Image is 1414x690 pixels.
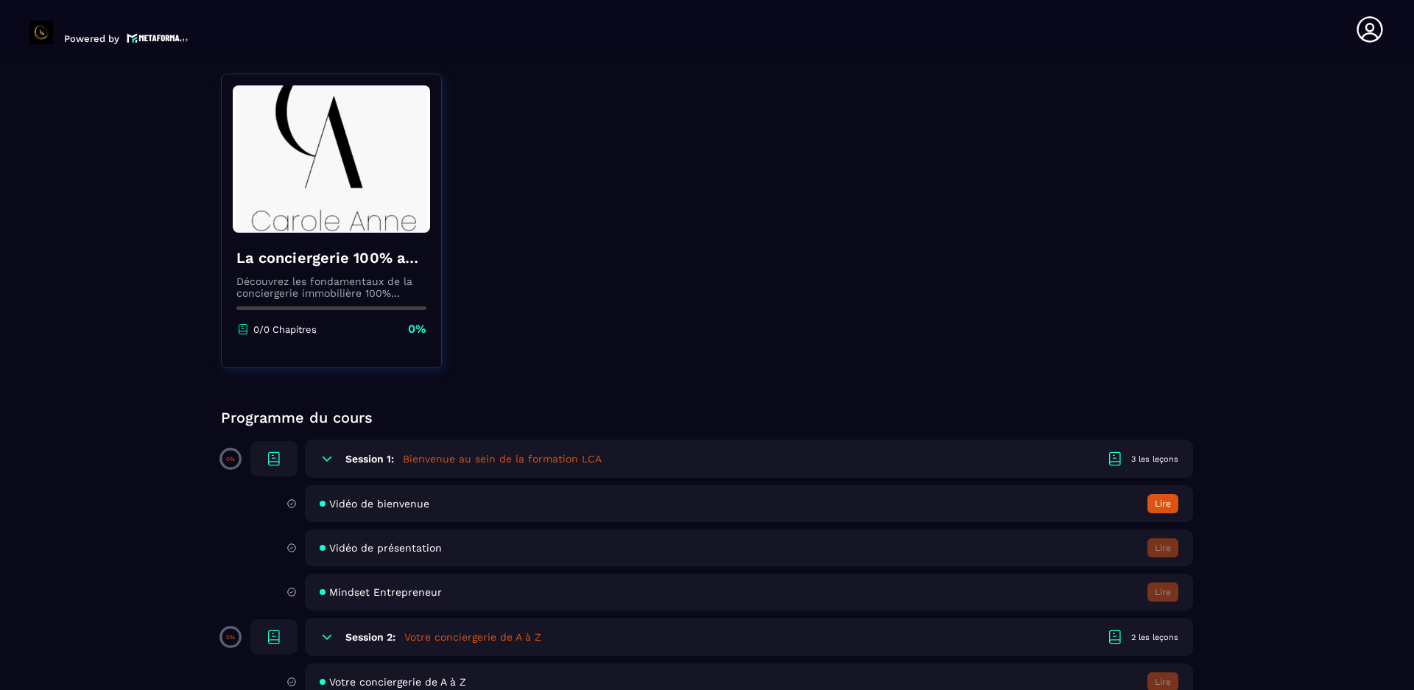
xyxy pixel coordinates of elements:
h6: Session 2: [345,631,395,643]
p: 0% [408,321,426,337]
p: Powered by [64,33,119,44]
span: Mindset Entrepreneur [329,586,442,598]
p: 0/0 Chapitres [253,324,317,335]
p: 0% [226,634,235,641]
span: Vidéo de présentation [329,542,442,554]
p: 0% [226,456,235,462]
div: 2 les leçons [1131,632,1178,643]
h5: Votre conciergerie de A à Z [404,630,541,644]
img: banner [233,85,430,233]
h6: Session 1: [345,453,394,465]
img: logo [127,32,189,44]
p: Programme du cours [221,407,1193,428]
div: 3 les leçons [1131,454,1178,465]
img: logo-branding [29,21,53,44]
button: Lire [1147,538,1178,557]
button: Lire [1147,494,1178,513]
p: Découvrez les fondamentaux de la conciergerie immobilière 100% automatisée. Cette formation est c... [236,275,426,299]
h4: La conciergerie 100% automatisée [236,247,426,268]
button: Lire [1147,582,1178,602]
h5: Bienvenue au sein de la formation LCA [403,451,602,466]
span: Votre conciergerie de A à Z [329,676,466,688]
span: Vidéo de bienvenue [329,498,429,510]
